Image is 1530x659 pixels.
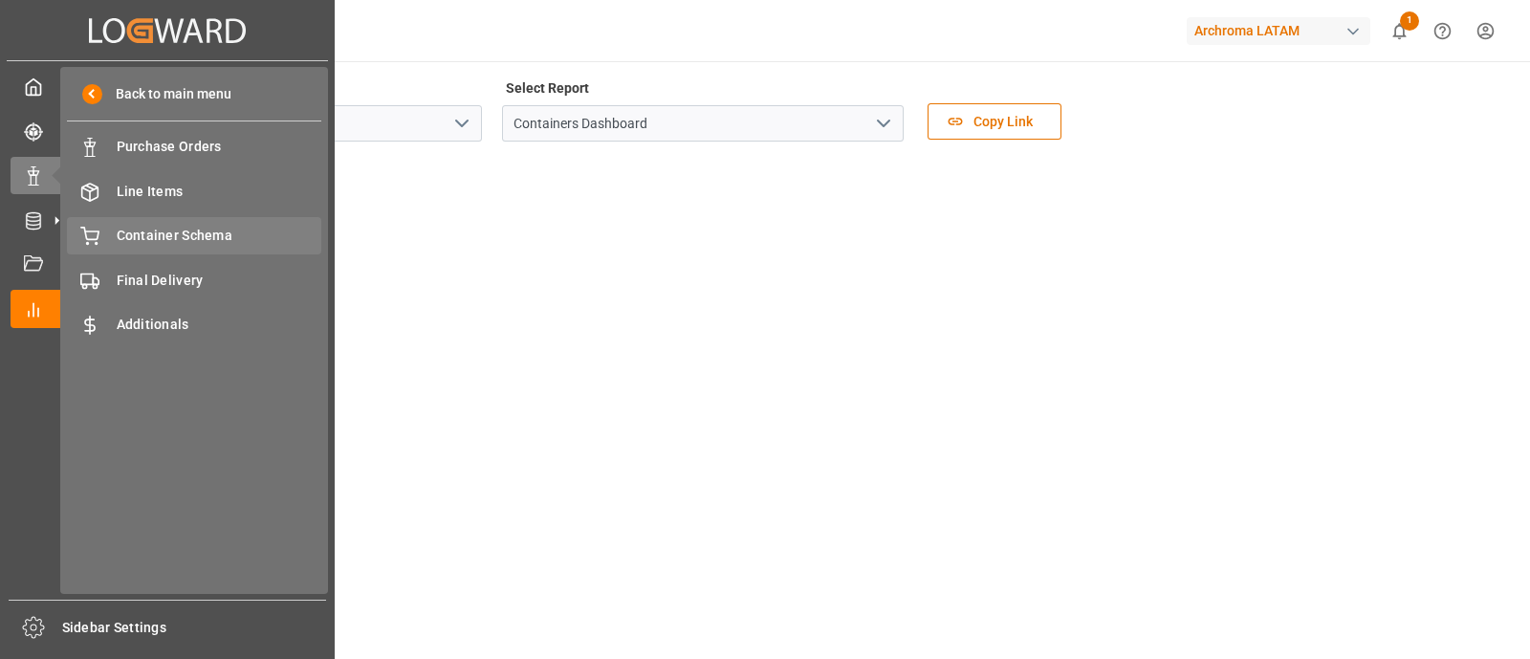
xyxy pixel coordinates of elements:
[117,137,322,157] span: Purchase Orders
[67,261,321,298] a: Final Delivery
[117,182,322,202] span: Line Items
[62,618,327,638] span: Sidebar Settings
[964,112,1042,132] span: Copy Link
[11,246,324,283] a: Document Management
[868,109,897,139] button: open menu
[1187,17,1370,45] div: Archroma LATAM
[11,290,324,327] a: My Reports
[117,271,322,291] span: Final Delivery
[502,105,904,142] input: Type to search/select
[1378,10,1421,53] button: show 1 new notifications
[102,84,231,104] span: Back to main menu
[1187,12,1378,49] button: Archroma LATAM
[117,315,322,335] span: Additionals
[11,68,324,105] a: My Cockpit
[67,128,321,165] a: Purchase Orders
[67,306,321,343] a: Additionals
[1400,11,1419,31] span: 1
[67,217,321,254] a: Container Schema
[117,226,322,246] span: Container Schema
[67,172,321,209] a: Line Items
[11,112,324,149] a: Tracking
[447,109,475,139] button: open menu
[502,75,592,101] label: Select Report
[928,103,1061,140] button: Copy Link
[1421,10,1464,53] button: Help Center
